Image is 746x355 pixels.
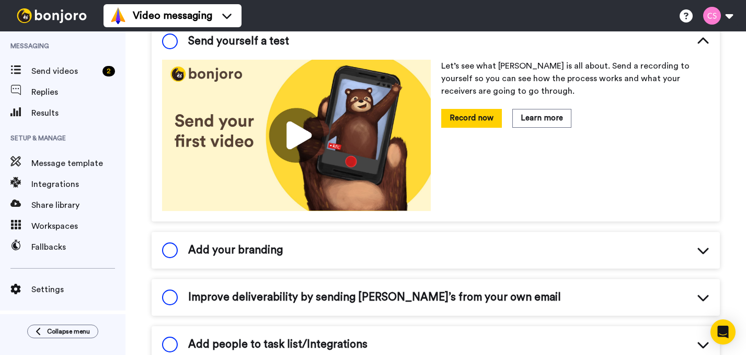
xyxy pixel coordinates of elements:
span: Add people to task list/Integrations [188,337,368,352]
span: Workspaces [31,220,125,232]
span: Improve deliverability by sending [PERSON_NAME]’s from your own email [188,290,561,305]
div: 2 [102,66,115,76]
span: Video messaging [133,8,212,23]
button: Record now [441,109,502,127]
img: bj-logo-header-white.svg [13,8,91,23]
span: Replies [31,86,125,98]
span: Settings [31,283,125,296]
span: Message template [31,157,125,170]
button: Learn more [512,109,571,127]
span: Send videos [31,65,98,77]
div: Open Intercom Messenger [710,319,736,345]
span: Fallbacks [31,241,125,253]
span: Send yourself a test [188,34,289,49]
span: Add your branding [188,242,283,258]
img: vm-color.svg [110,7,127,24]
span: Share library [31,199,125,212]
button: Collapse menu [27,325,98,338]
span: Collapse menu [47,327,90,336]
span: Results [31,107,125,119]
img: 178eb3909c0dc23ce44563bdb6dc2c11.jpg [162,60,431,211]
p: Let’s see what [PERSON_NAME] is all about. Send a recording to yourself so you can see how the pr... [441,60,710,97]
span: Integrations [31,178,125,191]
